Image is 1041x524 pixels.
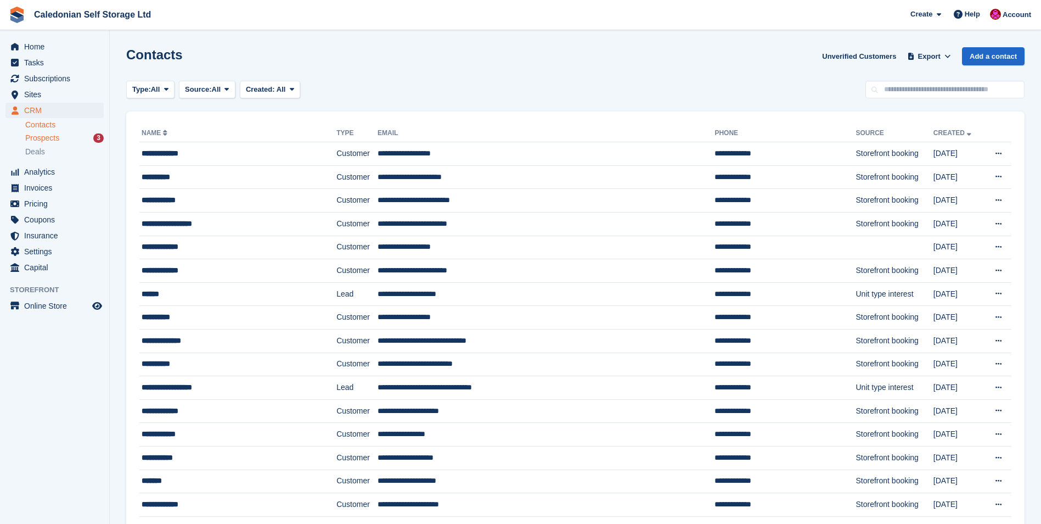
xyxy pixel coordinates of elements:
[5,260,104,275] a: menu
[933,446,983,470] td: [DATE]
[25,133,59,143] span: Prospects
[933,129,974,137] a: Created
[5,164,104,180] a: menu
[5,71,104,86] a: menu
[336,259,378,283] td: Customer
[336,423,378,447] td: Customer
[277,85,286,93] span: All
[336,212,378,236] td: Customer
[24,244,90,259] span: Settings
[856,399,933,423] td: Storefront booking
[9,7,25,23] img: stora-icon-8386f47178a22dfd0bd8f6a31ec36ba5ce8667c1dd55bd0f319d3a0aa187defe.svg
[336,353,378,376] td: Customer
[933,470,983,493] td: [DATE]
[91,299,104,313] a: Preview store
[856,423,933,447] td: Storefront booking
[336,329,378,353] td: Customer
[25,147,45,157] span: Deals
[30,5,155,24] a: Caledonian Self Storage Ltd
[5,228,104,243] a: menu
[933,142,983,166] td: [DATE]
[179,81,235,99] button: Source: All
[24,228,90,243] span: Insurance
[856,189,933,213] td: Storefront booking
[933,329,983,353] td: [DATE]
[856,282,933,306] td: Unit type interest
[5,39,104,54] a: menu
[933,423,983,447] td: [DATE]
[25,120,104,130] a: Contacts
[24,55,90,70] span: Tasks
[336,306,378,330] td: Customer
[126,81,175,99] button: Type: All
[965,9,980,20] span: Help
[856,446,933,470] td: Storefront booking
[246,85,275,93] span: Created:
[714,125,856,142] th: Phone
[856,259,933,283] td: Storefront booking
[5,87,104,102] a: menu
[240,81,300,99] button: Created: All
[856,493,933,517] td: Storefront booking
[856,306,933,330] td: Storefront booking
[24,260,90,275] span: Capital
[933,165,983,189] td: [DATE]
[336,125,378,142] th: Type
[336,446,378,470] td: Customer
[990,9,1001,20] img: Donald Mathieson
[336,282,378,306] td: Lead
[856,165,933,189] td: Storefront booking
[5,212,104,227] a: menu
[918,51,941,62] span: Export
[1003,9,1031,20] span: Account
[24,298,90,314] span: Online Store
[856,470,933,493] td: Storefront booking
[5,244,104,259] a: menu
[24,212,90,227] span: Coupons
[5,55,104,70] a: menu
[336,165,378,189] td: Customer
[336,142,378,166] td: Customer
[856,376,933,400] td: Unit type interest
[910,9,932,20] span: Create
[933,399,983,423] td: [DATE]
[933,353,983,376] td: [DATE]
[933,493,983,517] td: [DATE]
[5,103,104,118] a: menu
[5,196,104,211] a: menu
[142,129,170,137] a: Name
[24,39,90,54] span: Home
[132,84,151,95] span: Type:
[126,47,183,62] h1: Contacts
[856,125,933,142] th: Source
[856,212,933,236] td: Storefront booking
[336,399,378,423] td: Customer
[24,103,90,118] span: CRM
[5,298,104,314] a: menu
[933,282,983,306] td: [DATE]
[24,164,90,180] span: Analytics
[933,212,983,236] td: [DATE]
[856,142,933,166] td: Storefront booking
[856,329,933,353] td: Storefront booking
[336,189,378,213] td: Customer
[933,236,983,259] td: [DATE]
[10,285,109,296] span: Storefront
[933,376,983,400] td: [DATE]
[336,493,378,517] td: Customer
[336,376,378,400] td: Lead
[378,125,714,142] th: Email
[336,236,378,259] td: Customer
[151,84,160,95] span: All
[905,47,953,65] button: Export
[93,133,104,143] div: 3
[962,47,1025,65] a: Add a contact
[933,306,983,330] td: [DATE]
[336,470,378,493] td: Customer
[24,196,90,211] span: Pricing
[5,180,104,196] a: menu
[856,353,933,376] td: Storefront booking
[933,259,983,283] td: [DATE]
[25,132,104,144] a: Prospects 3
[185,84,211,95] span: Source:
